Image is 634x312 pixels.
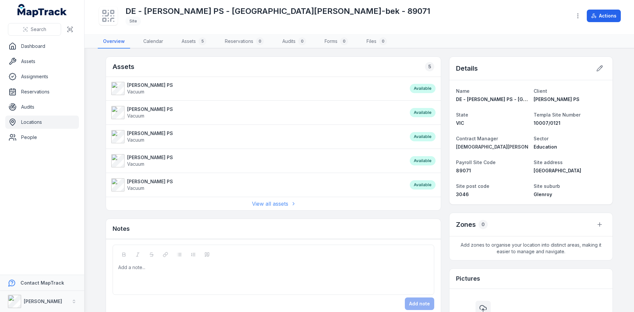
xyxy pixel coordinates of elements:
[410,156,436,165] div: Available
[220,35,269,49] a: Reservations0
[340,37,348,45] div: 0
[127,154,173,161] strong: [PERSON_NAME] PS
[111,178,403,191] a: [PERSON_NAME] PSVacuum
[456,112,468,118] span: State
[5,70,79,83] a: Assignments
[277,35,311,49] a: Audits0
[5,131,79,144] a: People
[127,106,173,113] strong: [PERSON_NAME] PS
[478,220,488,229] div: 0
[198,37,206,45] div: 5
[456,136,498,141] span: Contract Manager
[125,6,430,17] h1: DE - [PERSON_NAME] PS - [GEOGRAPHIC_DATA][PERSON_NAME]-bek - 89071
[587,10,621,22] button: Actions
[98,35,130,49] a: Overview
[127,178,173,185] strong: [PERSON_NAME] PS
[5,85,79,98] a: Reservations
[127,82,173,88] strong: [PERSON_NAME] PS
[361,35,392,49] a: Files0
[113,224,130,233] h3: Notes
[111,106,403,119] a: [PERSON_NAME] PSVacuum
[5,116,79,129] a: Locations
[24,298,62,304] strong: [PERSON_NAME]
[534,88,547,94] span: Client
[20,280,64,286] strong: Contact MapTrack
[456,183,489,189] span: Site post code
[534,112,581,118] span: Templa Site Number
[31,26,46,33] span: Search
[379,37,387,45] div: 0
[111,130,403,143] a: [PERSON_NAME] PSVacuum
[534,120,560,126] span: 10007/0121
[456,220,476,229] h2: Zones
[127,89,144,94] span: Vacuum
[176,35,212,49] a: Assets5
[127,185,144,191] span: Vacuum
[127,161,144,167] span: Vacuum
[456,88,470,94] span: Name
[113,62,134,71] h2: Assets
[18,4,67,17] a: MapTrack
[534,96,580,102] span: [PERSON_NAME] PS
[127,113,144,119] span: Vacuum
[5,55,79,68] a: Assets
[456,191,469,197] span: 3046
[319,35,353,49] a: Forms0
[127,130,173,137] strong: [PERSON_NAME] PS
[125,17,141,26] div: Site
[456,159,496,165] span: Payroll Site Code
[410,108,436,117] div: Available
[456,144,528,150] a: [DEMOGRAPHIC_DATA][PERSON_NAME]
[138,35,168,49] a: Calendar
[425,62,434,71] div: 5
[410,132,436,141] div: Available
[534,183,560,189] span: Site suburb
[410,84,436,93] div: Available
[534,136,548,141] span: Sector
[256,37,264,45] div: 0
[534,159,563,165] span: Site address
[5,100,79,114] a: Audits
[534,191,552,197] span: Glenroy
[111,154,403,167] a: [PERSON_NAME] PSVacuum
[456,64,478,73] h2: Details
[5,40,79,53] a: Dashboard
[534,144,557,150] span: Education
[298,37,306,45] div: 0
[534,168,581,173] span: [GEOGRAPHIC_DATA]
[111,82,403,95] a: [PERSON_NAME] PSVacuum
[8,23,61,36] button: Search
[127,137,144,143] span: Vacuum
[456,274,480,283] h3: Pictures
[456,168,471,173] span: 89071
[449,236,613,260] span: Add zones to organise your location into distinct areas, making it easier to manage and navigate.
[456,120,464,126] span: VIC
[252,200,295,208] a: View all assets
[410,180,436,190] div: Available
